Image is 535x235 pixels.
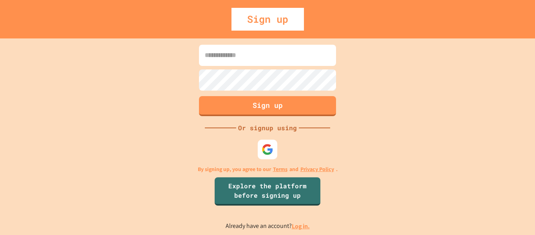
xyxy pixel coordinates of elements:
div: Or signup using [236,123,299,133]
img: google-icon.svg [262,144,273,155]
button: Sign up [199,96,336,116]
p: Already have an account? [226,221,310,231]
a: Log in. [292,222,310,230]
p: By signing up, you agree to our and . [198,165,338,173]
div: Sign up [231,8,304,31]
a: Terms [273,165,287,173]
a: Explore the platform before signing up [215,177,320,206]
a: Privacy Policy [300,165,334,173]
